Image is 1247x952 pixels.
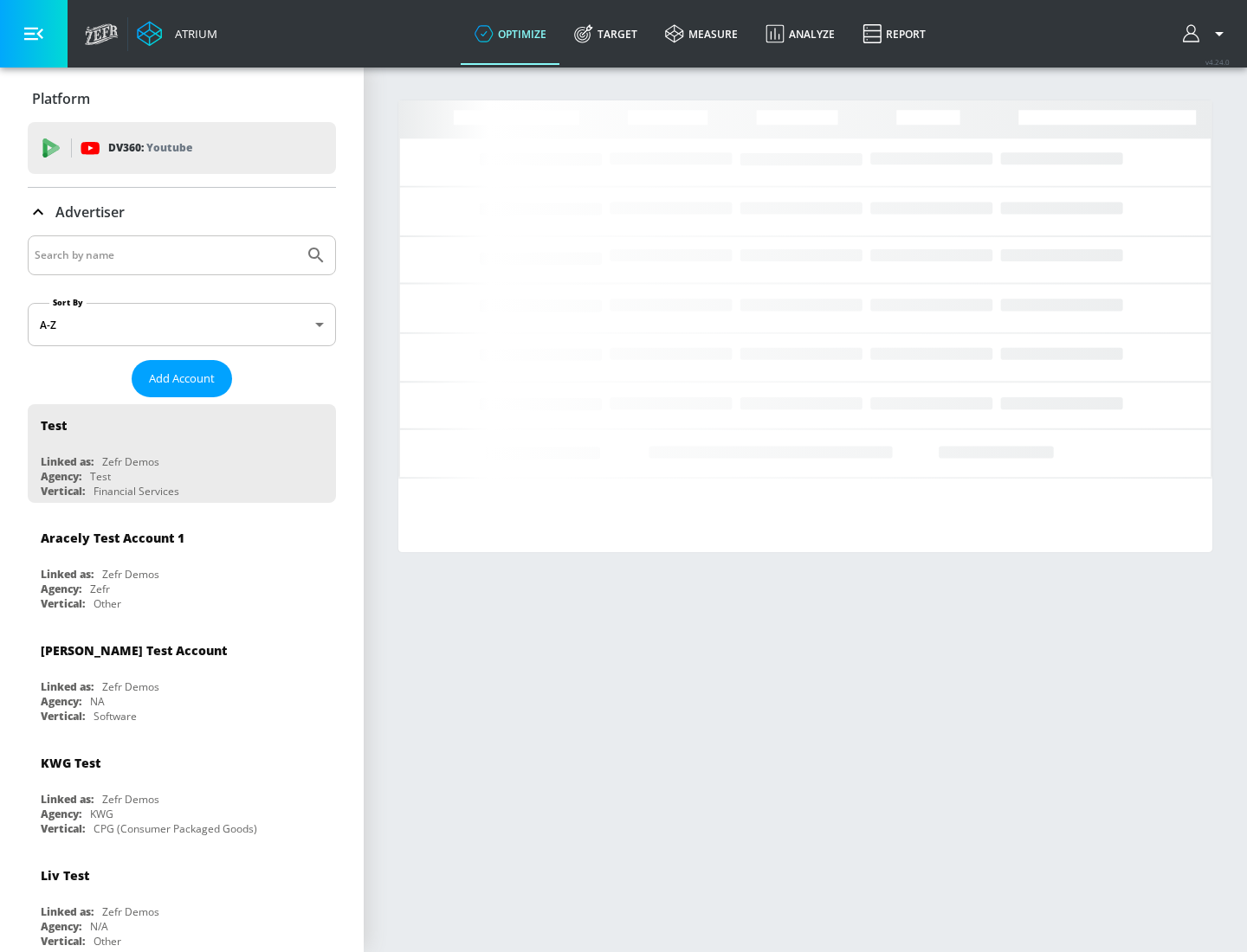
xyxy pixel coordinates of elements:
[41,417,67,434] div: Test
[94,709,137,724] div: Software
[28,303,336,346] div: A-Z
[28,629,336,728] div: [PERSON_NAME] Test AccountLinked as:Zefr DemosAgency:NAVertical:Software
[41,904,94,919] div: Linked as:
[41,821,85,836] div: Vertical:
[94,821,257,836] div: CPG (Consumer Packaged Goods)
[1205,57,1230,67] span: v 4.24.0
[28,742,336,840] div: KWG TestLinked as:Zefr DemosAgency:KWGVertical:CPG (Consumer Packaged Goods)
[560,3,651,65] a: Target
[102,792,159,807] div: Zefr Demos
[90,469,111,484] div: Test
[41,679,94,694] div: Linked as:
[41,484,85,499] div: Vertical:
[849,3,940,65] a: Report
[41,469,81,484] div: Agency:
[49,297,87,308] label: Sort By
[90,694,105,709] div: NA
[461,3,560,65] a: optimize
[94,484,179,499] div: Financial Services
[41,596,85,611] div: Vertical:
[149,369,215,389] span: Add Account
[102,904,159,919] div: Zefr Demos
[90,919,108,934] div: N/A
[41,755,100,771] div: KWG Test
[94,596,121,611] div: Other
[132,360,232,397] button: Add Account
[41,642,227,659] div: [PERSON_NAME] Test Account
[102,679,159,694] div: Zefr Demos
[35,244,297,267] input: Search by name
[102,567,159,582] div: Zefr Demos
[32,89,90,108] p: Platform
[55,203,125,222] p: Advertiser
[41,919,81,934] div: Agency:
[41,867,89,884] div: Liv Test
[108,138,192,158] p: DV360:
[752,3,849,65] a: Analyze
[41,694,81,709] div: Agency:
[90,807,113,821] div: KWG
[102,454,159,469] div: Zefr Demos
[168,26,217,42] div: Atrium
[651,3,752,65] a: measure
[28,517,336,615] div: Aracely Test Account 1Linked as:Zefr DemosAgency:ZefrVertical:Other
[41,582,81,596] div: Agency:
[94,934,121,949] div: Other
[41,792,94,807] div: Linked as:
[41,709,85,724] div: Vertical:
[28,122,336,174] div: DV360: Youtube
[41,934,85,949] div: Vertical:
[28,74,336,123] div: Platform
[41,567,94,582] div: Linked as:
[28,404,336,503] div: TestLinked as:Zefr DemosAgency:TestVertical:Financial Services
[41,454,94,469] div: Linked as:
[137,21,217,47] a: Atrium
[146,138,192,157] p: Youtube
[28,188,336,236] div: Advertiser
[41,530,184,546] div: Aracely Test Account 1
[41,807,81,821] div: Agency:
[90,582,110,596] div: Zefr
